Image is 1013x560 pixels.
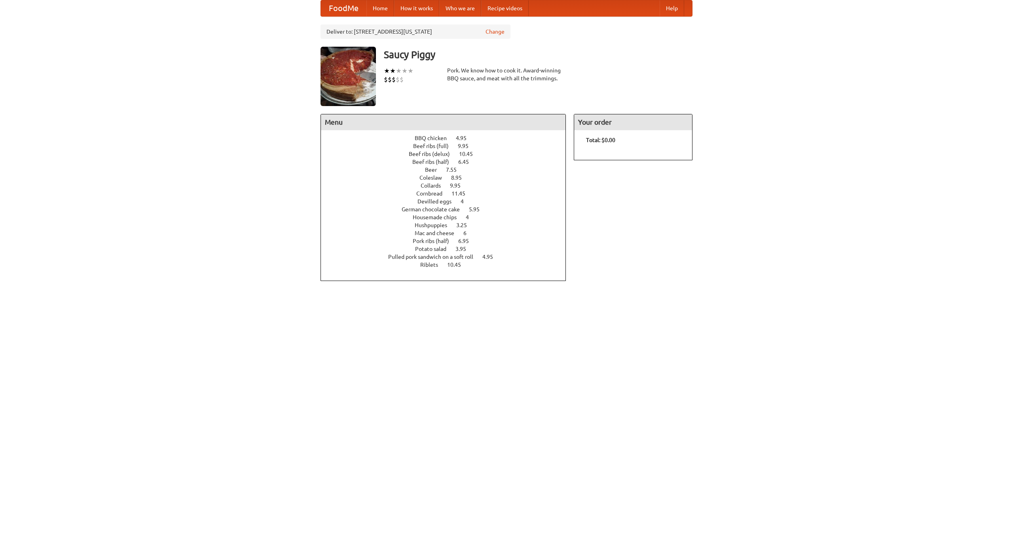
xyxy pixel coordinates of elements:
a: Hushpuppies 3.25 [415,222,482,228]
a: Coleslaw 8.95 [419,175,476,181]
a: Cornbread 11.45 [416,190,480,197]
span: Cornbread [416,190,450,197]
span: Pulled pork sandwich on a soft roll [388,254,481,260]
span: 4 [461,198,472,205]
li: $ [384,75,388,84]
a: Beef ribs (half) 6.45 [412,159,484,165]
span: Hushpuppies [415,222,455,228]
span: Potato salad [415,246,454,252]
span: Pork ribs (half) [413,238,457,244]
a: Beef ribs (delux) 10.45 [409,151,488,157]
span: 3.95 [455,246,474,252]
li: ★ [384,66,390,75]
h4: Menu [321,114,565,130]
span: 10.45 [459,151,481,157]
span: 9.95 [458,143,476,149]
a: Beef ribs (full) 9.95 [413,143,483,149]
a: Riblets 10.45 [420,262,476,268]
a: FoodMe [321,0,366,16]
span: Beer [425,167,445,173]
span: Beef ribs (full) [413,143,457,149]
a: German chocolate cake 5.95 [402,206,494,213]
li: $ [396,75,400,84]
div: Pork. We know how to cook it. Award-winning BBQ sauce, and meat with all the trimmings. [447,66,566,82]
h3: Saucy Piggy [384,47,692,63]
a: BBQ chicken 4.95 [415,135,481,141]
span: 6.45 [458,159,477,165]
span: 6 [463,230,474,236]
li: $ [400,75,404,84]
a: How it works [394,0,439,16]
li: $ [388,75,392,84]
a: Pork ribs (half) 6.95 [413,238,484,244]
a: Recipe videos [481,0,529,16]
span: Devilled eggs [417,198,459,205]
a: Mac and cheese 6 [415,230,481,236]
span: Beef ribs (half) [412,159,457,165]
span: 6.95 [458,238,477,244]
a: Potato salad 3.95 [415,246,481,252]
span: Beef ribs (delux) [409,151,458,157]
span: Mac and cheese [415,230,462,236]
b: Total: $0.00 [586,137,615,143]
li: $ [392,75,396,84]
span: 8.95 [451,175,470,181]
span: BBQ chicken [415,135,455,141]
a: Home [366,0,394,16]
img: angular.jpg [321,47,376,106]
a: Who we are [439,0,481,16]
li: ★ [408,66,414,75]
a: Beer 7.55 [425,167,471,173]
a: Devilled eggs 4 [417,198,478,205]
a: Pulled pork sandwich on a soft roll 4.95 [388,254,508,260]
li: ★ [402,66,408,75]
a: Help [660,0,684,16]
span: Housemade chips [413,214,465,220]
a: Collards 9.95 [421,182,475,189]
span: 9.95 [450,182,469,189]
span: German chocolate cake [402,206,468,213]
a: Housemade chips 4 [413,214,484,220]
span: Collards [421,182,449,189]
span: Coleslaw [419,175,450,181]
span: 4 [466,214,477,220]
span: 5.95 [469,206,488,213]
span: Riblets [420,262,446,268]
div: Deliver to: [STREET_ADDRESS][US_STATE] [321,25,510,39]
span: 3.25 [456,222,475,228]
span: 4.95 [456,135,474,141]
li: ★ [390,66,396,75]
span: 11.45 [451,190,473,197]
span: 10.45 [447,262,469,268]
span: 4.95 [482,254,501,260]
span: 7.55 [446,167,465,173]
li: ★ [396,66,402,75]
a: Change [486,28,505,36]
h4: Your order [574,114,692,130]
